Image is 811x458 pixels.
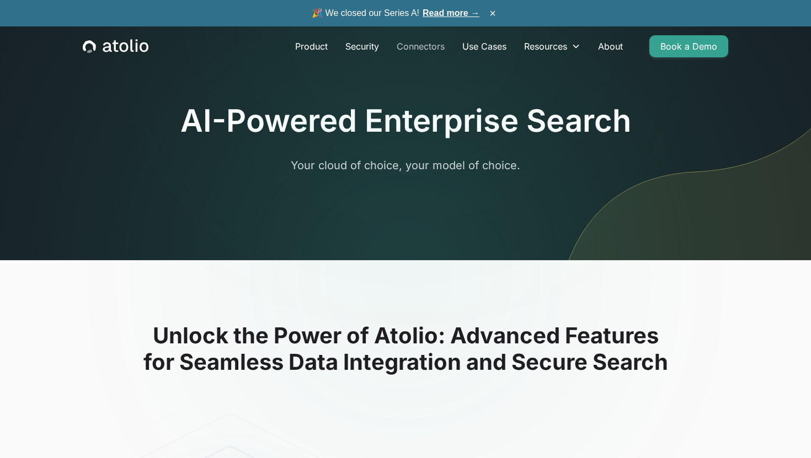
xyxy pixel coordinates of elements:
[552,4,811,260] img: line
[83,39,148,53] a: home
[524,40,567,53] div: Resources
[515,35,589,57] div: Resources
[649,35,728,57] a: Book a Demo
[52,322,759,375] h2: Unlock the Power of Atolio: Advanced Features for Seamless Data Integration and Secure Search
[388,35,453,57] a: Connectors
[486,7,499,19] button: ×
[423,8,479,18] a: Read more →
[312,7,479,20] span: 🎉 We closed our Series A!
[286,35,337,57] a: Product
[194,157,617,174] p: Your cloud of choice, your model of choice.
[337,35,388,57] a: Security
[453,35,515,57] a: Use Cases
[589,35,632,57] a: About
[180,103,631,139] h1: AI-Powered Enterprise Search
